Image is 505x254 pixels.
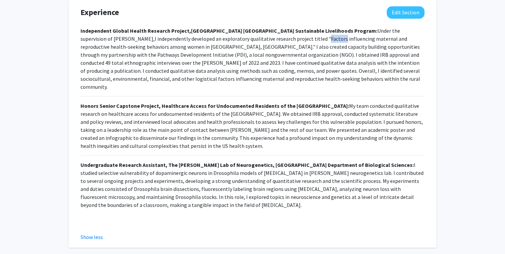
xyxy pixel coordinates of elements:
span: Experience [80,6,119,18]
span: I independently developed an exploratory qualitative research project titled "Factors influencing... [80,35,420,90]
strong: Honors Senior Capstone Project, Healthcare Access for Undocumented Residents of the [GEOGRAPHIC_D... [80,102,349,109]
div: My team conducted qualitative research on healthcare access for undocumented residents of the [GE... [80,27,425,230]
strong: [GEOGRAPHIC_DATA] [GEOGRAPHIC_DATA] Sustainable Livelihoods Program: [191,27,377,34]
button: Edit Experience [387,6,425,19]
button: Show less [80,233,103,241]
strong: Undergraduate Research Assistant, The [PERSON_NAME] Lab of Neurogenetics, [GEOGRAPHIC_DATA] Depar... [80,162,414,168]
iframe: Chat [5,224,28,249]
span: Under the supervision of [PERSON_NAME], [80,27,400,42]
strong: Independent Global Health Research Project, [80,27,191,34]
